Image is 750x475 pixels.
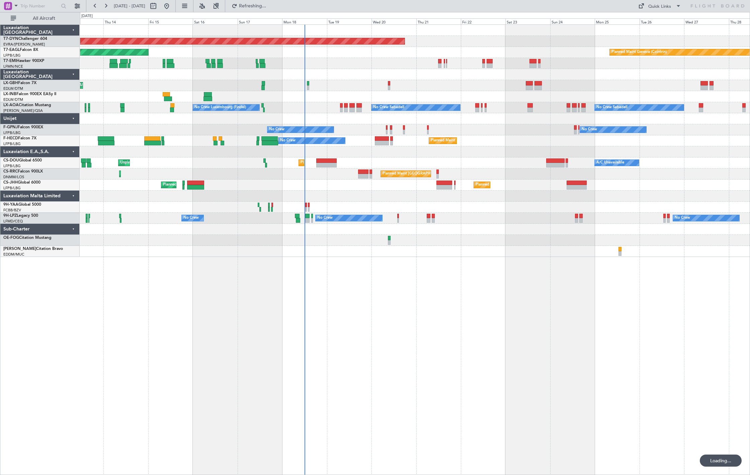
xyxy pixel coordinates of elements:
div: Planned Maint [GEOGRAPHIC_DATA] ([GEOGRAPHIC_DATA]) [383,169,488,179]
a: LX-INBFalcon 900EX EASy II [3,92,56,96]
div: Sun 17 [238,18,282,24]
span: F-GPNJ [3,125,18,129]
div: No Crew Luxembourg (Findel) [194,103,246,113]
div: A/C Unavailable [596,158,624,168]
span: T7-DYN [3,37,18,41]
a: LFPB/LBG [3,163,21,168]
a: LFPB/LBG [3,130,21,135]
div: No Crew [675,213,690,223]
div: Fri 22 [461,18,505,24]
div: Wed 27 [684,18,729,24]
div: Quick Links [648,3,671,10]
div: Planned Maint [GEOGRAPHIC_DATA] ([GEOGRAPHIC_DATA]) [301,158,406,168]
a: T7-EMIHawker 900XP [3,59,44,63]
a: F-GPNJFalcon 900EX [3,125,43,129]
button: Quick Links [635,1,684,11]
a: EVRA/[PERSON_NAME] [3,42,45,47]
a: EDLW/DTM [3,86,23,91]
span: LX-GBH [3,81,18,85]
div: No Crew [317,213,333,223]
span: 9H-LPZ [3,214,17,218]
span: All Aircraft [17,16,71,21]
div: [DATE] [81,13,93,19]
a: CS-JHHGlobal 6000 [3,181,40,185]
div: Planned Maint [GEOGRAPHIC_DATA] ([GEOGRAPHIC_DATA]) [431,136,536,146]
a: [PERSON_NAME]/QSA [3,108,43,113]
a: LFMN/NCE [3,64,23,69]
a: F-HECDFalcon 7X [3,136,36,140]
span: CS-DOU [3,158,19,162]
div: Sat 16 [193,18,237,24]
a: DNMM/LOS [3,175,24,180]
a: EDDM/MUC [3,252,24,257]
span: OE-FOG [3,236,19,240]
a: T7-DYNChallenger 604 [3,37,47,41]
a: 9H-YAAGlobal 5000 [3,203,41,207]
div: Sat 23 [505,18,550,24]
a: LFPB/LBG [3,141,21,146]
a: [PERSON_NAME]Citation Bravo [3,247,63,251]
span: Refreshing... [239,4,267,8]
button: All Aircraft [7,13,73,24]
span: CS-RRC [3,169,18,174]
a: LFPB/LBG [3,186,21,191]
a: OE-FOGCitation Mustang [3,236,52,240]
div: Thu 14 [103,18,148,24]
a: CS-RRCFalcon 900LX [3,169,43,174]
div: No Crew Sabadell [596,103,628,113]
input: Trip Number [20,1,59,11]
div: Tue 26 [640,18,684,24]
div: No Crew [183,213,199,223]
div: Sun 24 [550,18,595,24]
span: [DATE] - [DATE] [114,3,145,9]
span: T7-EMI [3,59,16,63]
div: Unplanned Maint [GEOGRAPHIC_DATA] ([GEOGRAPHIC_DATA]) [120,158,230,168]
div: Planned Maint [GEOGRAPHIC_DATA] ([GEOGRAPHIC_DATA]) [476,180,581,190]
div: Wed 20 [371,18,416,24]
div: Fri 15 [148,18,193,24]
button: Refreshing... [229,1,269,11]
a: LFMD/CEQ [3,219,23,224]
div: Tue 19 [327,18,371,24]
div: Thu 21 [416,18,461,24]
div: Mon 25 [595,18,639,24]
span: [PERSON_NAME] [3,247,36,251]
a: LFPB/LBG [3,53,21,58]
span: F-HECD [3,136,18,140]
div: No Crew Sabadell [373,103,404,113]
a: FCBB/BZV [3,208,21,213]
div: Loading... [700,455,742,467]
a: 9H-LPZLegacy 500 [3,214,38,218]
span: T7-EAGL [3,48,20,52]
a: EDLW/DTM [3,97,23,102]
a: LX-GBHFalcon 7X [3,81,36,85]
span: LX-INB [3,92,16,96]
div: No Crew [280,136,296,146]
span: CS-JHH [3,181,18,185]
span: LX-AOA [3,103,19,107]
div: Planned Maint [GEOGRAPHIC_DATA] ([GEOGRAPHIC_DATA]) [163,180,268,190]
a: CS-DOUGlobal 6500 [3,158,42,162]
div: No Crew [269,125,284,135]
div: Mon 18 [282,18,327,24]
a: LX-AOACitation Mustang [3,103,51,107]
div: Planned Maint Geneva (Cointrin) [611,47,667,57]
div: No Crew [582,125,597,135]
span: 9H-YAA [3,203,18,207]
div: Wed 13 [59,18,103,24]
a: T7-EAGLFalcon 8X [3,48,38,52]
